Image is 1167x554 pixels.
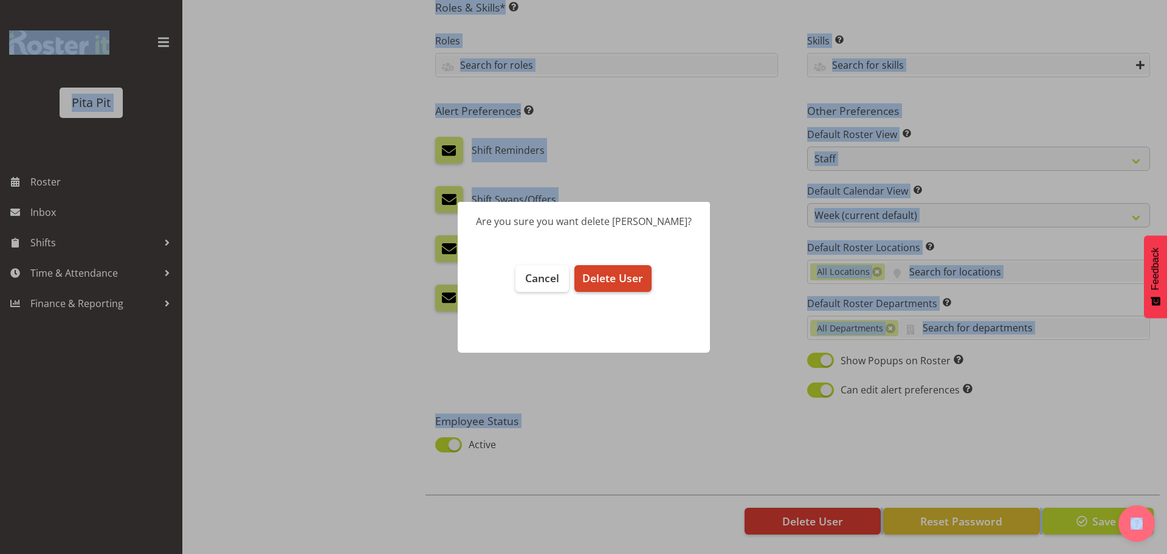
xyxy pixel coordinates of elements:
span: Cancel [525,271,559,285]
span: Delete User [582,271,643,285]
button: Cancel [515,265,569,292]
div: Are you sure you want delete [PERSON_NAME]? [476,214,692,229]
button: Feedback - Show survey [1144,235,1167,318]
button: Delete User [574,265,651,292]
img: help-xxl-2.png [1131,518,1143,530]
span: Feedback [1150,248,1161,290]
